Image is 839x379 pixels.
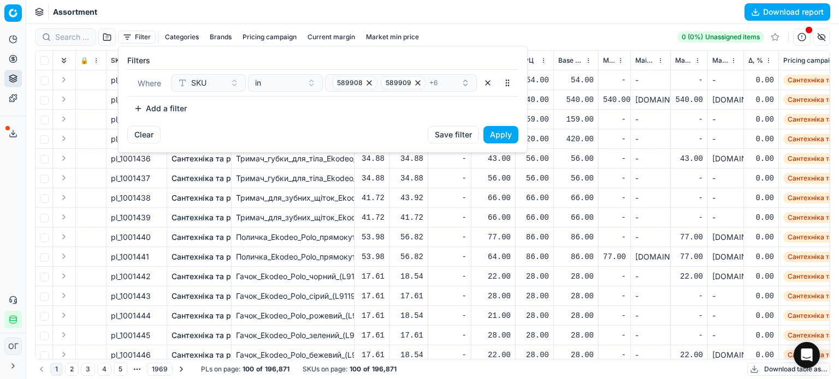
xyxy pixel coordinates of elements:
button: Add a filter [127,100,193,117]
button: Apply [483,126,518,143]
span: Where [138,79,161,88]
span: 589908 [337,79,363,87]
button: Clear [127,126,161,143]
label: Filters [127,55,518,66]
span: SKU [191,77,206,88]
span: 589909 [386,79,411,87]
span: + 6 [429,79,438,87]
button: Save filter [428,126,479,143]
span: in [255,77,261,88]
button: 589908589909+6 [325,74,477,92]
